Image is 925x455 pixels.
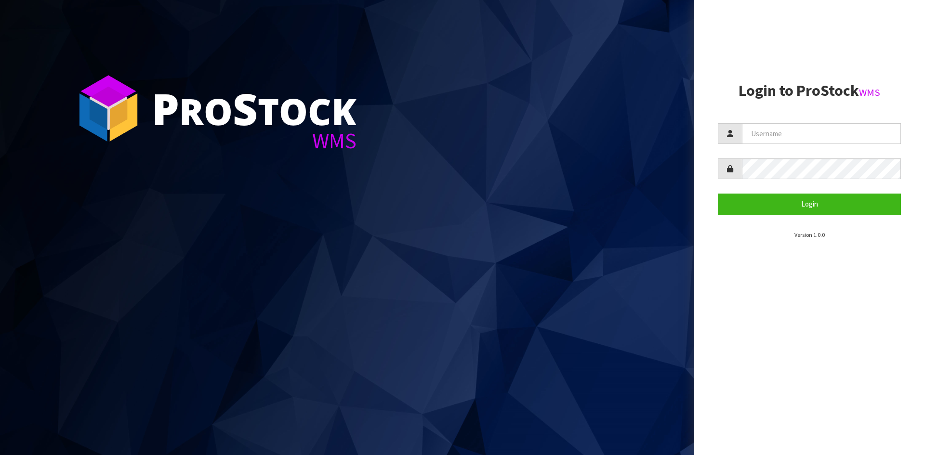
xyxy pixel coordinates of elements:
[152,130,357,152] div: WMS
[152,79,179,138] span: P
[233,79,258,138] span: S
[152,87,357,130] div: ro tock
[742,123,901,144] input: Username
[718,82,901,99] h2: Login to ProStock
[718,194,901,214] button: Login
[72,72,145,144] img: ProStock Cube
[859,86,880,99] small: WMS
[794,231,825,238] small: Version 1.0.0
